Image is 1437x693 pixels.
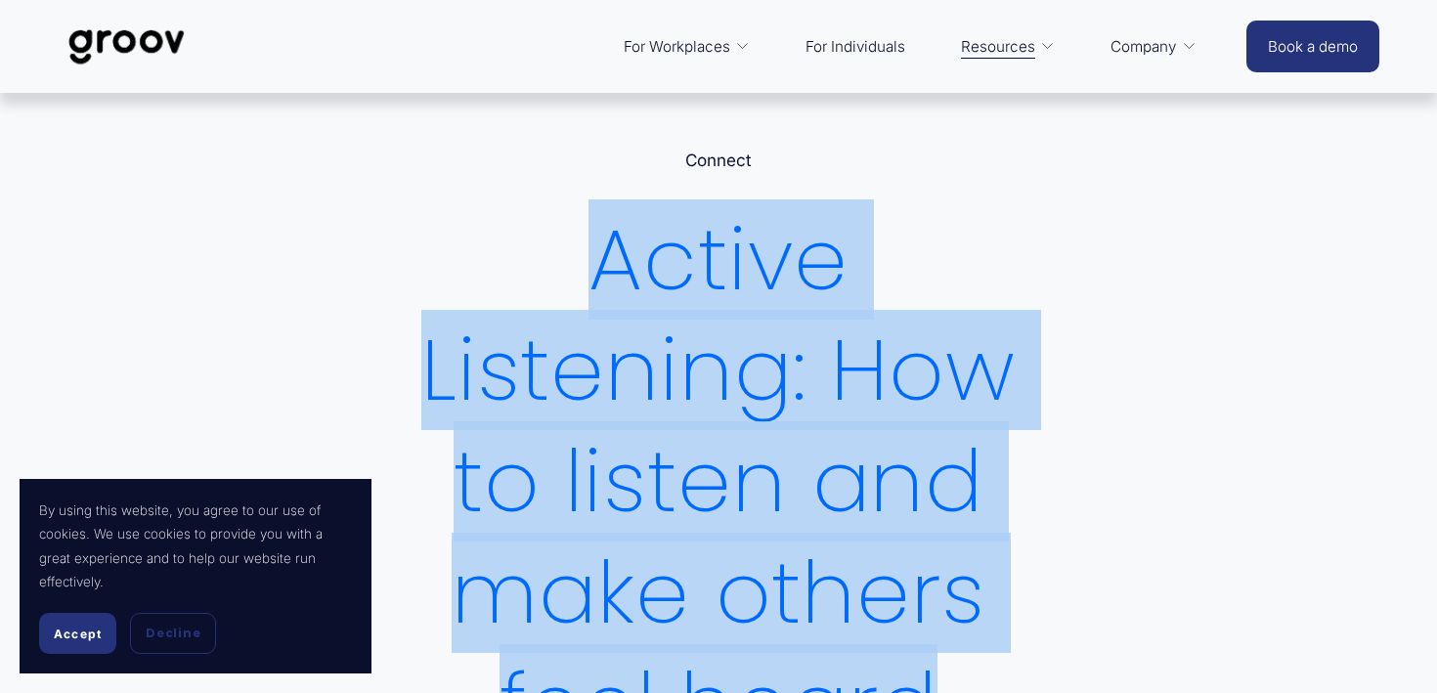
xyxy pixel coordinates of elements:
[39,613,116,654] button: Accept
[685,151,752,170] a: Connect
[58,15,196,79] img: Groov | Workplace Science Platform | Unlock Performance | Drive Results
[1246,21,1379,72] a: Book a demo
[796,23,915,69] a: For Individuals
[20,479,371,673] section: Cookie banner
[39,498,352,593] p: By using this website, you agree to our use of cookies. We use cookies to provide you with a grea...
[614,23,761,69] a: folder dropdown
[951,23,1066,69] a: folder dropdown
[130,613,216,654] button: Decline
[54,627,102,641] span: Accept
[624,33,730,60] span: For Workplaces
[1101,23,1206,69] a: folder dropdown
[146,625,200,642] span: Decline
[1110,33,1176,60] span: Company
[961,33,1035,60] span: Resources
